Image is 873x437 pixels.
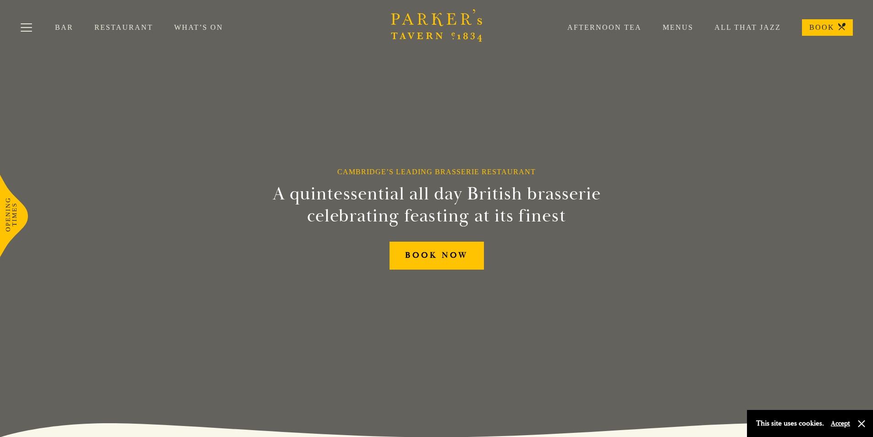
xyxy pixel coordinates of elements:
p: This site uses cookies. [756,417,824,430]
button: Accept [831,419,850,428]
h2: A quintessential all day British brasserie celebrating feasting at its finest [228,183,646,227]
a: BOOK NOW [390,242,484,270]
button: Close and accept [857,419,866,428]
h1: Cambridge’s Leading Brasserie Restaurant [337,167,536,176]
